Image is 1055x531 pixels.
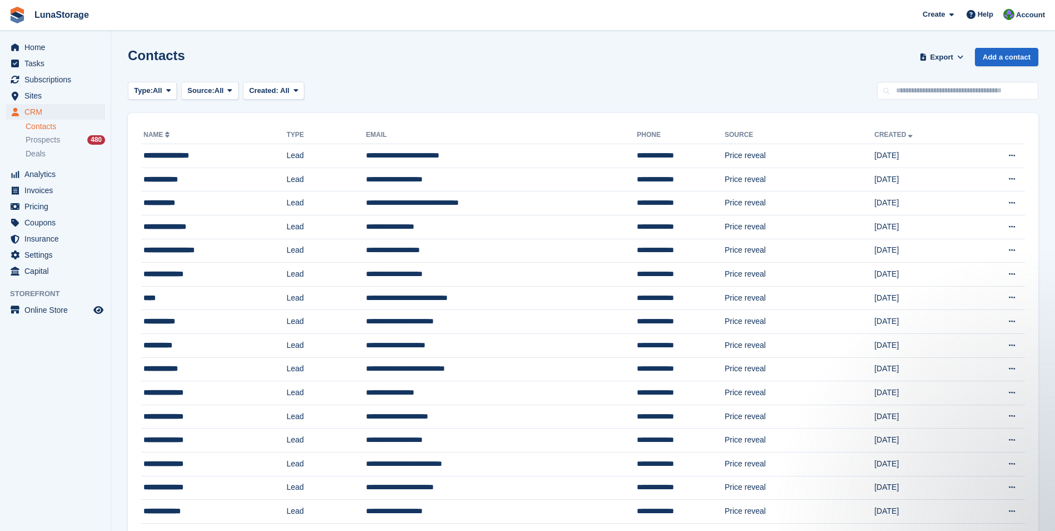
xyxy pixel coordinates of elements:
td: Lead [286,191,366,215]
span: CRM [24,104,91,120]
td: [DATE] [874,191,970,215]
span: Online Store [24,302,91,318]
a: LunaStorage [30,6,93,24]
td: [DATE] [874,500,970,524]
span: Invoices [24,183,91,198]
td: [DATE] [874,357,970,381]
img: Cathal Vaughan [1003,9,1014,20]
span: Source: [187,85,214,96]
a: menu [6,199,105,214]
a: Contacts [26,121,105,132]
td: [DATE] [874,405,970,429]
span: Capital [24,263,91,279]
td: Price reveal [725,144,874,168]
a: menu [6,72,105,87]
button: Created: All [243,82,304,100]
th: Source [725,126,874,144]
img: stora-icon-8386f47178a22dfd0bd8f6a31ec36ba5ce8667c1dd55bd0f319d3a0aa187defe.svg [9,7,26,23]
td: Lead [286,286,366,310]
td: [DATE] [874,310,970,334]
th: Phone [637,126,725,144]
td: Lead [286,215,366,239]
td: Price reveal [725,191,874,215]
th: Type [286,126,366,144]
span: Account [1016,9,1045,21]
span: Storefront [10,288,111,299]
td: Price reveal [725,357,874,381]
a: menu [6,231,105,247]
a: menu [6,40,105,55]
span: Create [923,9,945,20]
td: Price reveal [725,215,874,239]
td: [DATE] [874,215,970,239]
td: [DATE] [874,333,970,357]
span: Prospects [26,135,60,145]
td: Price reveal [725,168,874,191]
td: [DATE] [874,286,970,310]
a: Add a contact [975,48,1038,66]
h1: Contacts [128,48,185,63]
a: menu [6,88,105,104]
td: Lead [286,452,366,476]
button: Source: All [181,82,239,100]
a: Created [874,131,915,139]
th: Email [366,126,637,144]
span: Created: [249,86,279,95]
td: Lead [286,381,366,405]
td: [DATE] [874,263,970,287]
td: Price reveal [725,333,874,357]
td: Price reveal [725,452,874,476]
a: menu [6,104,105,120]
td: [DATE] [874,429,970,453]
td: Price reveal [725,239,874,263]
span: All [280,86,290,95]
td: Price reveal [725,500,874,524]
span: Insurance [24,231,91,247]
span: Export [930,52,953,63]
span: Pricing [24,199,91,214]
span: Settings [24,247,91,263]
td: Lead [286,476,366,500]
td: Price reveal [725,429,874,453]
td: Price reveal [725,310,874,334]
td: Price reveal [725,476,874,500]
span: Type: [134,85,153,96]
td: [DATE] [874,452,970,476]
td: Lead [286,500,366,524]
div: 480 [87,135,105,145]
span: Tasks [24,56,91,71]
td: Price reveal [725,405,874,429]
td: Lead [286,333,366,357]
span: Help [978,9,993,20]
a: menu [6,166,105,182]
button: Export [917,48,966,66]
a: menu [6,263,105,279]
td: [DATE] [874,239,970,263]
td: Lead [286,357,366,381]
td: Lead [286,239,366,263]
a: menu [6,215,105,230]
a: Prospects 480 [26,134,105,146]
span: Home [24,40,91,55]
td: [DATE] [874,381,970,405]
td: [DATE] [874,476,970,500]
td: [DATE] [874,168,970,191]
td: Lead [286,263,366,287]
span: Sites [24,88,91,104]
a: menu [6,247,105,263]
button: Type: All [128,82,177,100]
span: All [215,85,224,96]
td: Price reveal [725,286,874,310]
td: Lead [286,310,366,334]
td: Lead [286,429,366,453]
td: [DATE] [874,144,970,168]
td: Price reveal [725,381,874,405]
span: All [153,85,162,96]
span: Deals [26,149,46,159]
a: Preview store [92,303,105,317]
a: Name [143,131,172,139]
span: Subscriptions [24,72,91,87]
td: Price reveal [725,263,874,287]
span: Coupons [24,215,91,230]
td: Lead [286,405,366,429]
